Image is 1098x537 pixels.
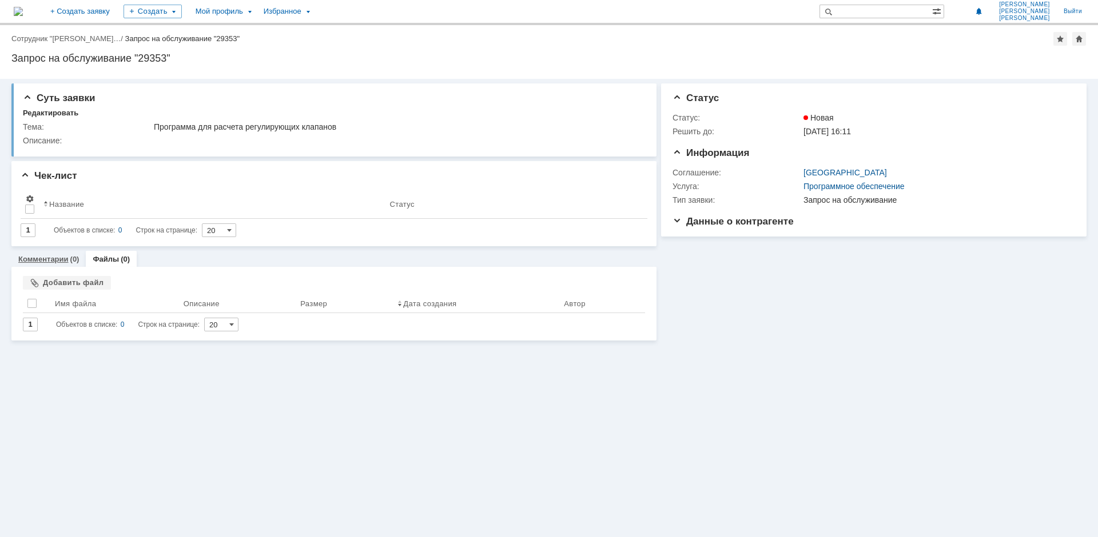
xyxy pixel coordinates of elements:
[50,294,179,313] th: Имя файла
[121,255,130,263] div: (0)
[803,113,834,122] span: Новая
[803,168,887,177] a: [GEOGRAPHIC_DATA]
[403,299,456,308] div: Дата создания
[23,122,152,131] div: Тема:
[23,93,95,103] span: Суть заявки
[999,8,1050,15] span: [PERSON_NAME]
[154,122,639,131] div: Программа для расчета регулирующих клапанов
[999,1,1050,8] span: [PERSON_NAME]
[54,226,115,234] span: Объектов в списке:
[14,7,23,16] img: logo
[49,200,84,209] div: Название
[23,109,78,118] div: Редактировать
[1053,32,1067,46] div: Добавить в избранное
[14,7,23,16] a: Перейти на домашнюю страницу
[54,223,197,237] i: Строк на странице:
[11,53,1087,64] div: Запрос на обслуживание "29353"
[296,294,393,313] th: Размер
[673,113,801,122] div: Статус:
[673,182,801,191] div: Услуга:
[803,195,1069,205] div: Запрос на обслуживание
[393,294,559,313] th: Дата создания
[70,255,79,263] div: (0)
[999,15,1050,22] span: [PERSON_NAME]
[56,320,117,328] span: Объектов в списке:
[121,318,125,331] div: 0
[932,5,944,16] span: Расширенный поиск
[25,194,34,203] span: Настройки
[673,216,794,227] span: Данные о контрагенте
[673,168,801,177] div: Соглашение:
[39,190,385,219] th: Название
[385,190,638,219] th: Статус
[803,127,851,136] span: [DATE] 16:11
[559,294,645,313] th: Автор
[11,34,125,43] div: /
[1072,32,1086,46] div: Сделать домашней страницей
[803,182,905,191] a: Программное обеспечение
[389,200,414,209] div: Статус
[125,34,240,43] div: Запрос на обслуживание "29353"
[300,299,327,308] div: Размер
[56,318,200,331] i: Строк на странице:
[673,93,719,103] span: Статус
[21,170,77,181] span: Чек-лист
[11,34,121,43] a: Сотрудник "[PERSON_NAME]…
[23,136,641,145] div: Описание:
[564,299,586,308] div: Автор
[93,255,119,263] a: Файлы
[124,5,182,18] div: Создать
[18,255,69,263] a: Комментарии
[118,223,122,237] div: 0
[673,147,749,158] span: Информация
[673,127,801,136] div: Решить до:
[184,299,220,308] div: Описание
[55,299,96,308] div: Имя файла
[673,195,801,205] div: Тип заявки:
